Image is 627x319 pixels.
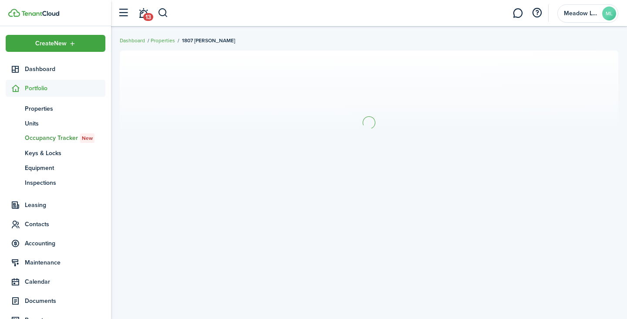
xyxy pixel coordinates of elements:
[6,146,105,160] a: Keys & Locks
[25,239,105,248] span: Accounting
[82,134,93,142] span: New
[35,41,67,47] span: Create New
[25,149,105,158] span: Keys & Locks
[135,2,152,24] a: Notifications
[6,101,105,116] a: Properties
[529,6,544,20] button: Open resource center
[158,6,169,20] button: Search
[6,61,105,78] a: Dashboard
[6,160,105,175] a: Equipment
[25,258,105,267] span: Maintenance
[120,37,145,44] a: Dashboard
[6,116,105,131] a: Units
[25,277,105,286] span: Calendar
[115,5,131,21] button: Open sidebar
[21,11,59,16] img: TenantCloud
[6,175,105,190] a: Inspections
[182,37,235,44] span: 1807 [PERSON_NAME]
[25,119,105,128] span: Units
[25,178,105,187] span: Inspections
[143,13,153,21] span: 13
[602,7,616,20] avatar-text: ML
[25,133,105,143] span: Occupancy Tracker
[25,220,105,229] span: Contacts
[6,35,105,52] button: Open menu
[25,296,105,305] span: Documents
[509,2,526,24] a: Messaging
[151,37,175,44] a: Properties
[25,84,105,93] span: Portfolio
[564,10,599,17] span: Meadow Lane Homes
[25,163,105,173] span: Equipment
[8,9,20,17] img: TenantCloud
[25,104,105,113] span: Properties
[25,200,105,210] span: Leasing
[361,115,377,130] img: Loading
[25,64,105,74] span: Dashboard
[6,131,105,146] a: Occupancy TrackerNew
